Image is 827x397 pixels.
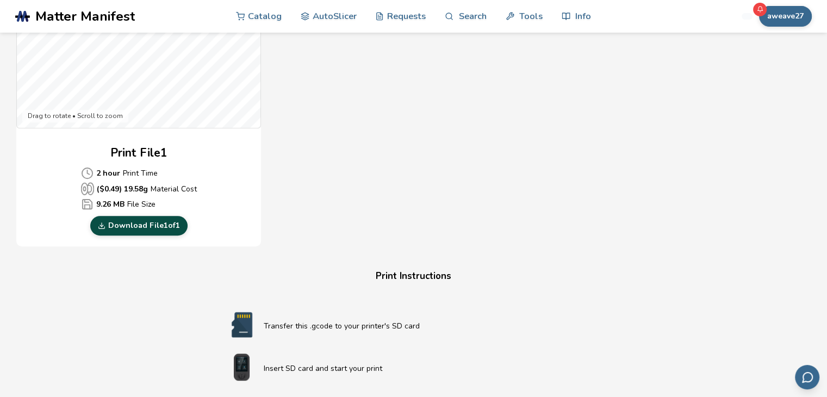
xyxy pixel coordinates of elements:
p: Material Cost [81,182,197,195]
b: ($ 0.49 ) 19.58 g [97,183,148,195]
p: Print Time [81,167,197,179]
span: Matter Manifest [35,9,135,24]
p: Insert SD card and start your print [264,363,607,374]
p: File Size [81,198,197,210]
a: Download File1of1 [90,216,188,235]
button: Send feedback via email [795,365,819,389]
p: Transfer this .gcode to your printer's SD card [264,320,607,332]
button: aweave27 [759,6,812,27]
img: Start print [220,353,264,381]
h2: Print File 1 [110,145,167,162]
span: Average Cost [81,182,94,195]
h4: Print Instructions [207,268,620,285]
span: Average Cost [81,167,94,179]
b: 2 hour [96,168,120,179]
div: Drag to rotate • Scroll to zoom [22,110,128,123]
span: Average Cost [81,198,94,210]
img: SD card [220,311,264,338]
b: 9.26 MB [96,199,125,210]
